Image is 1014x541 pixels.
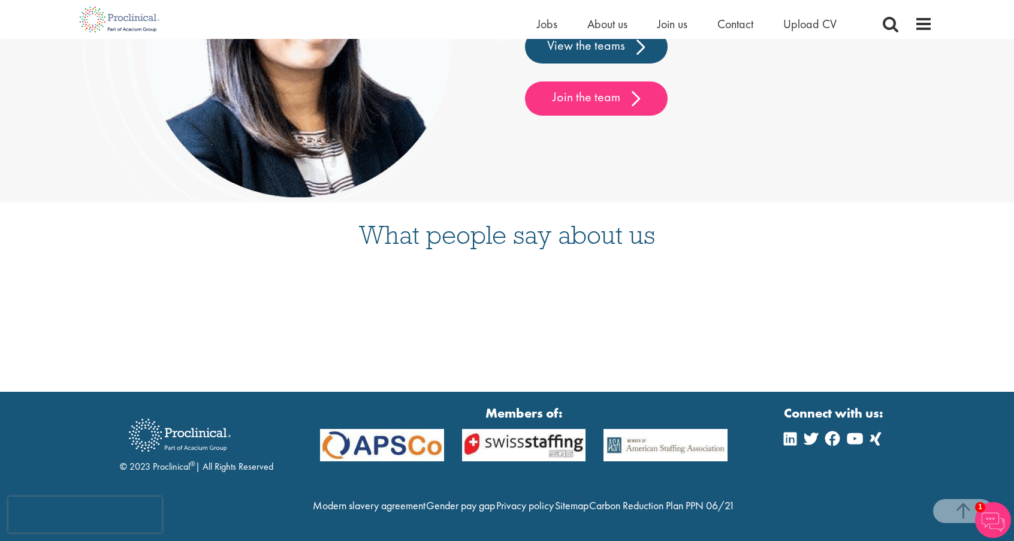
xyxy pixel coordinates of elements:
[783,16,837,32] a: Upload CV
[589,498,735,512] a: Carbon Reduction Plan PPN 06/21
[453,429,595,462] img: APSCo
[496,498,554,512] a: Privacy policy
[190,459,195,469] sup: ®
[975,502,1011,538] img: Chatbot
[537,16,557,32] a: Jobs
[587,16,627,32] a: About us
[120,410,273,474] div: © 2023 Proclinical | All Rights Reserved
[426,498,495,512] a: Gender pay gap
[8,497,162,533] iframe: reCAPTCHA
[120,410,240,460] img: Proclinical Recruitment
[311,429,453,462] img: APSCo
[784,404,886,422] strong: Connect with us:
[717,16,753,32] a: Contact
[555,498,589,512] a: Sitemap
[525,30,668,64] a: View the teams
[594,429,737,462] img: APSCo
[657,16,687,32] a: Join us
[73,272,941,356] iframe: Customer reviews powered by Trustpilot
[320,404,728,422] strong: Members of:
[975,502,985,512] span: 1
[313,498,425,512] a: Modern slavery agreement
[525,81,668,115] a: Join the team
